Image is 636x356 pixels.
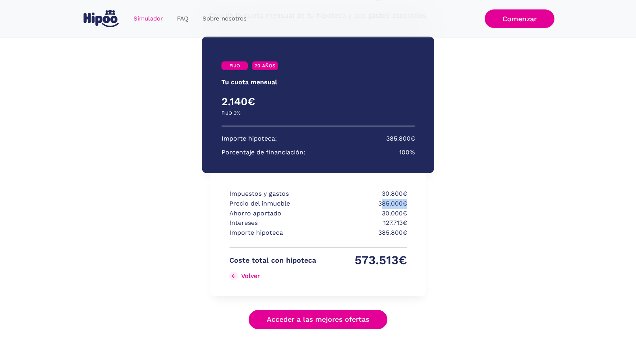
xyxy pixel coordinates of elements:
[320,218,407,228] p: 127.713€
[229,218,316,228] p: Intereses
[221,108,240,118] p: FIJO 3%
[386,134,415,144] p: 385.800€
[252,61,278,70] a: 20 AÑOS
[221,61,248,70] a: FIJO
[221,95,318,108] h4: 2.140€
[249,310,387,329] a: Acceder a las mejores ofertas
[229,256,316,265] p: Coste total con hipoteca
[229,189,316,199] p: Impuestos y gastos
[320,199,407,209] p: 385.000€
[229,270,316,282] a: Volver
[141,28,495,345] div: Simulador Form success
[320,189,407,199] p: 30.800€
[241,272,260,280] div: Volver
[320,228,407,238] p: 385.800€
[229,209,316,219] p: Ahorro aportado
[320,209,407,219] p: 30.000€
[195,11,254,26] a: Sobre nosotros
[221,134,277,144] p: Importe hipoteca:
[320,256,407,265] p: 573.513€
[126,11,170,26] a: Simulador
[485,9,554,28] a: Comenzar
[82,7,120,30] a: home
[221,78,277,87] p: Tu cuota mensual
[229,199,316,209] p: Precio del inmueble
[229,228,316,238] p: Importe hipoteca
[221,148,305,158] p: Porcentaje de financiación:
[399,148,415,158] p: 100%
[170,11,195,26] a: FAQ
